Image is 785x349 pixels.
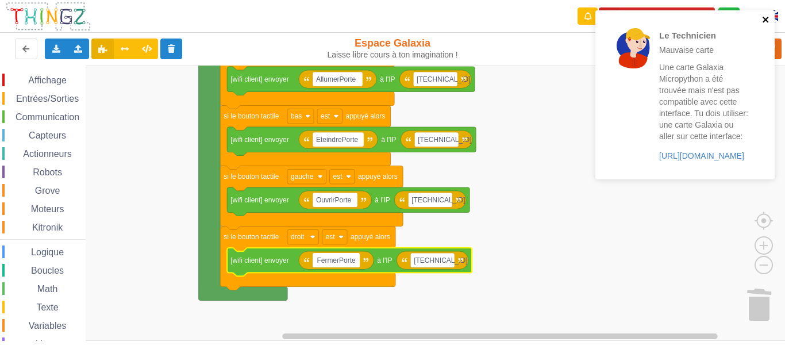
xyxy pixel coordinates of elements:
span: Affichage [26,75,68,85]
a: [URL][DOMAIN_NAME] [659,151,744,160]
text: si le bouton tactile [224,112,279,120]
text: [TECHNICAL_ID] [418,136,471,144]
text: [TECHNICAL_ID] [411,196,465,204]
text: EteindrePorte [316,136,359,144]
text: si le bouton tactile [224,172,279,181]
button: Appairer une carte [599,7,715,25]
span: Entrées/Sorties [14,94,80,103]
text: [wifi client] envoyer [230,136,288,144]
span: Boucles [29,266,66,275]
span: Capteurs [27,131,68,140]
text: [TECHNICAL_ID] [414,256,467,264]
text: [TECHNICAL_ID] [417,75,470,83]
span: Grove [33,186,62,195]
p: Une carte Galaxia Micropython a été trouvée mais n'est pas compatible avec cette interface. Tu do... [659,62,749,142]
text: droit [291,233,305,241]
text: à l'IP [381,136,396,144]
text: si le bouton tactile [224,233,279,241]
text: [wifi client] envoyer [230,75,288,83]
text: AllumerPorte [316,75,356,83]
text: à l'IP [380,75,395,83]
text: appuyé alors [358,172,398,181]
span: Listes [34,339,61,349]
text: bas [291,112,302,120]
text: appuyé alors [345,112,385,120]
text: à l'IP [377,256,392,264]
text: [wifi client] envoyer [230,196,288,204]
text: à l'IP [375,196,390,204]
img: thingz_logo.png [5,1,91,32]
p: Le Technicien [659,29,749,41]
text: [wifi client] envoyer [230,256,288,264]
text: est [321,112,330,120]
button: close [762,15,770,26]
span: Communication [14,112,81,122]
text: est [326,233,336,241]
span: Texte [34,302,60,312]
p: Mauvaise carte [659,44,749,56]
div: Laisse libre cours à ton imagination ! [326,50,459,60]
div: Espace Galaxia [326,37,459,60]
span: Logique [29,247,66,257]
span: Kitronik [30,223,64,232]
text: est [333,172,343,181]
span: Moteurs [29,204,66,214]
span: Variables [27,321,68,331]
span: Math [36,284,60,294]
text: appuyé alors [351,233,390,241]
text: OuvrirPorte [316,196,352,204]
text: gauche [291,172,314,181]
span: Robots [31,167,64,177]
span: Actionneurs [21,149,74,159]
